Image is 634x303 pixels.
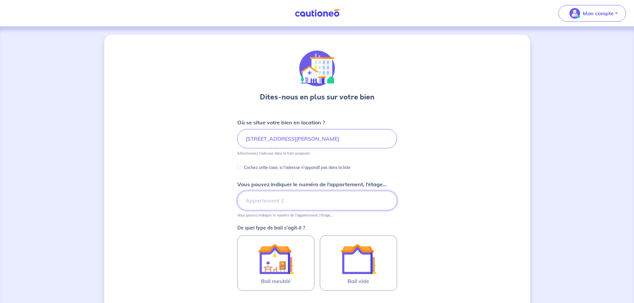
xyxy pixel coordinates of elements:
[260,92,374,102] h3: Dites-nous en plus sur votre bien
[237,180,387,188] p: Vous pouvez indiquer le numéro de l’appartement, l’étage...
[558,5,626,22] button: illu_account_valid_menu.svgMon compte
[237,118,325,126] p: Où se situe votre bien en location ?
[237,226,397,230] p: De quel type de bail s’agit-il ?
[299,51,335,86] img: illu_houses.svg
[244,164,350,172] p: Cochez cette case, si l'adresse n'apparaît pas dans la liste
[258,241,294,277] img: illu_furnished_lease.svg
[583,9,614,17] p: Mon compte
[237,213,332,218] p: Vous pouvez indiquer le numéro de l’appartement, l’étage...
[237,151,310,156] p: Sélectionnez l'adresse dans la liste proposée
[237,191,397,210] input: Appartement 2
[292,9,342,17] img: Cautioneo
[261,277,291,285] span: Bail meublé
[237,129,397,148] input: 2 rue de paris, 59000 lille
[569,8,580,19] img: illu_account_valid_menu.svg
[347,277,369,285] span: Bail vide
[340,241,376,277] img: illu_empty_lease.svg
